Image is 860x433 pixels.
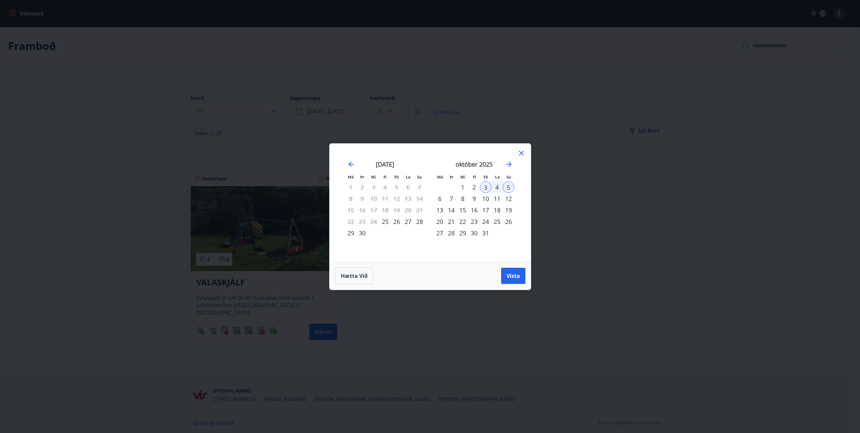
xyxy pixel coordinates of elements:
[468,193,480,204] td: Choose fimmtudagur, 9. október 2025 as your check-in date. It’s available.
[402,216,414,227] div: 27
[357,227,368,239] td: Choose þriðjudagur, 30. september 2025 as your check-in date. It’s available.
[446,216,457,227] div: 21
[368,204,379,216] td: Not available. miðvikudagur, 17. september 2025
[460,174,465,179] small: Mi
[468,216,480,227] td: Choose fimmtudagur, 23. október 2025 as your check-in date. It’s available.
[434,216,446,227] td: Choose mánudagur, 20. október 2025 as your check-in date. It’s available.
[457,193,468,204] div: 8
[371,174,376,179] small: Mi
[335,267,373,284] button: Hætta við
[503,216,514,227] td: Choose sunnudagur, 26. október 2025 as your check-in date. It’s available.
[383,174,387,179] small: Fi
[506,272,520,280] span: Vista
[437,174,443,179] small: Má
[391,216,402,227] div: 26
[379,216,391,227] td: Choose fimmtudagur, 25. september 2025 as your check-in date. It’s available.
[406,174,410,179] small: La
[341,272,368,280] span: Hætta við
[434,193,446,204] td: Choose mánudagur, 6. október 2025 as your check-in date. It’s available.
[491,216,503,227] td: Choose laugardagur, 25. október 2025 as your check-in date. It’s available.
[480,216,491,227] div: 24
[491,181,503,193] td: Selected. laugardagur, 4. október 2025
[434,193,446,204] div: 6
[491,216,503,227] div: 25
[414,193,425,204] td: Not available. sunnudagur, 14. september 2025
[480,216,491,227] td: Choose föstudagur, 24. október 2025 as your check-in date. It’s available.
[473,174,476,179] small: Fi
[402,204,414,216] td: Not available. laugardagur, 20. september 2025
[368,216,379,227] td: Not available. miðvikudagur, 24. september 2025
[480,193,491,204] td: Choose föstudagur, 10. október 2025 as your check-in date. It’s available.
[456,160,493,168] strong: október 2025
[391,216,402,227] td: Choose föstudagur, 26. september 2025 as your check-in date. It’s available.
[468,227,480,239] div: 30
[503,216,514,227] div: 26
[414,204,425,216] td: Not available. sunnudagur, 21. september 2025
[446,204,457,216] td: Choose þriðjudagur, 14. október 2025 as your check-in date. It’s available.
[357,227,368,239] div: 30
[480,227,491,239] div: 31
[446,193,457,204] div: 7
[345,227,357,239] td: Choose mánudagur, 29. september 2025 as your check-in date. It’s available.
[501,268,525,284] button: Vista
[368,181,379,193] td: Not available. miðvikudagur, 3. september 2025
[457,181,468,193] div: 1
[457,216,468,227] td: Choose miðvikudagur, 22. október 2025 as your check-in date. It’s available.
[468,216,480,227] div: 23
[345,181,357,193] td: Not available. mánudagur, 1. september 2025
[379,181,391,193] td: Not available. fimmtudagur, 4. september 2025
[480,181,491,193] div: 3
[480,204,491,216] td: Choose föstudagur, 17. október 2025 as your check-in date. It’s available.
[391,193,402,204] td: Not available. föstudagur, 12. september 2025
[394,174,399,179] small: Fö
[345,193,357,204] td: Not available. mánudagur, 8. september 2025
[434,227,446,239] div: 27
[468,193,480,204] div: 9
[468,227,480,239] td: Choose fimmtudagur, 30. október 2025 as your check-in date. It’s available.
[503,181,514,193] td: Selected as end date. sunnudagur, 5. október 2025
[480,193,491,204] div: 10
[402,193,414,204] td: Not available. laugardagur, 13. september 2025
[434,204,446,216] td: Choose mánudagur, 13. október 2025 as your check-in date. It’s available.
[457,181,468,193] td: Choose miðvikudagur, 1. október 2025 as your check-in date. It’s available.
[446,227,457,239] td: Choose þriðjudagur, 28. október 2025 as your check-in date. It’s available.
[503,193,514,204] div: 12
[491,204,503,216] div: 18
[491,181,503,193] div: 4
[357,204,368,216] td: Not available. þriðjudagur, 16. september 2025
[391,181,402,193] td: Not available. föstudagur, 5. september 2025
[446,227,457,239] div: 28
[402,216,414,227] td: Choose laugardagur, 27. september 2025 as your check-in date. It’s available.
[468,181,480,193] td: Choose fimmtudagur, 2. október 2025 as your check-in date. It’s available.
[379,193,391,204] td: Not available. fimmtudagur, 11. september 2025
[379,216,391,227] div: 25
[503,204,514,216] div: 19
[506,174,511,179] small: Su
[357,181,368,193] td: Not available. þriðjudagur, 2. september 2025
[376,160,394,168] strong: [DATE]
[414,181,425,193] td: Not available. sunnudagur, 7. september 2025
[360,174,364,179] small: Þr
[480,227,491,239] td: Choose föstudagur, 31. október 2025 as your check-in date. It’s available.
[480,181,491,193] td: Selected as start date. föstudagur, 3. október 2025
[468,181,480,193] div: 2
[468,204,480,216] div: 16
[347,160,355,168] div: Move backward to switch to the previous month.
[484,174,488,179] small: Fö
[368,193,379,204] td: Not available. miðvikudagur, 10. september 2025
[491,193,503,204] div: 11
[402,181,414,193] td: Not available. laugardagur, 6. september 2025
[457,204,468,216] div: 15
[434,216,446,227] div: 20
[357,216,368,227] td: Not available. þriðjudagur, 23. september 2025
[503,193,514,204] td: Choose sunnudagur, 12. október 2025 as your check-in date. It’s available.
[457,216,468,227] div: 22
[345,227,357,239] div: 29
[379,204,391,216] td: Not available. fimmtudagur, 18. september 2025
[491,204,503,216] td: Choose laugardagur, 18. október 2025 as your check-in date. It’s available.
[495,174,500,179] small: La
[446,204,457,216] div: 14
[345,216,357,227] td: Not available. mánudagur, 22. september 2025
[417,174,422,179] small: Su
[503,204,514,216] td: Choose sunnudagur, 19. október 2025 as your check-in date. It’s available.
